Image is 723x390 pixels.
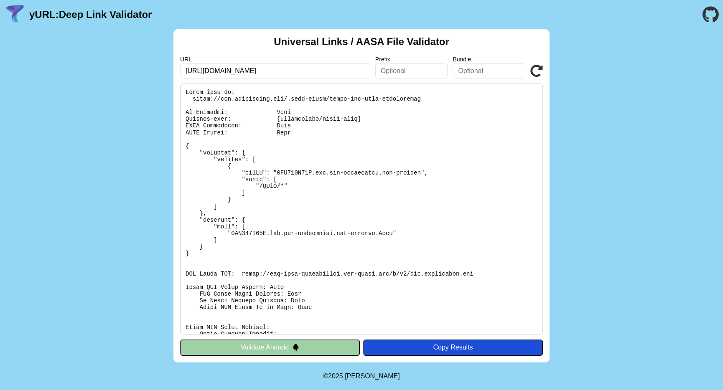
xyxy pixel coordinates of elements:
[180,63,370,79] input: Required
[367,344,539,351] div: Copy Results
[180,339,360,355] button: Validate Android
[328,372,343,380] span: 2025
[363,339,543,355] button: Copy Results
[274,36,449,48] h2: Universal Links / AASA File Validator
[375,56,448,63] label: Prefix
[292,344,299,351] img: droidIcon.svg
[323,362,400,390] footer: ©
[453,63,525,79] input: Optional
[375,63,448,79] input: Optional
[453,56,525,63] label: Bundle
[345,372,400,380] a: Michael Ibragimchayev's Personal Site
[180,56,370,63] label: URL
[180,84,543,334] pre: Lorem ipsu do: sitam://con.adipiscing.eli/.sedd-eiusm/tempo-inc-utla-etdoloremag Al Enimadmi: Ven...
[4,4,26,25] img: yURL Logo
[29,9,152,20] a: yURL:Deep Link Validator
